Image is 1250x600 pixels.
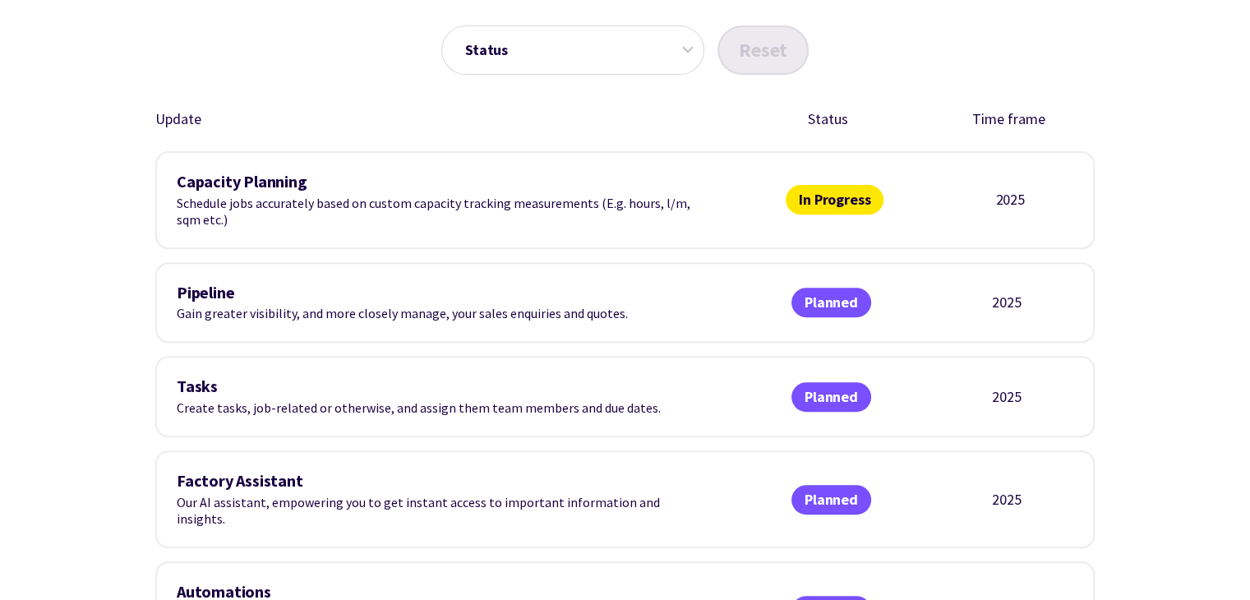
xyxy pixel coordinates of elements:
[791,382,871,412] span: Planned
[959,108,1059,132] div: Time frame
[786,185,883,215] span: In Progress
[717,25,809,75] button: Reset
[177,284,703,302] h3: Pipeline
[966,190,1054,210] div: 2025
[976,422,1250,600] iframe: Chat Widget
[177,284,703,322] div: Gain greater visibility, and more closely manage, your sales enquiries and quotes.
[177,377,703,396] h3: Tasks
[177,472,703,527] div: Our AI assistant, empowering you to get instant access to important information and insights.
[177,472,703,491] h3: Factory Assistant
[791,485,871,515] span: Planned
[960,490,1054,510] div: 2025
[177,377,703,416] div: Create tasks, job-related or otherwise, and assign them team members and due dates.
[960,387,1054,407] div: 2025
[791,288,871,317] span: Planned
[778,108,878,132] div: Status
[177,173,703,192] h3: Capacity Planning
[177,173,703,228] div: Schedule jobs accurately based on custom capacity tracking measurements (E.g. hours, l/m, sqm etc.)
[960,293,1054,312] div: 2025
[155,108,697,132] div: Update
